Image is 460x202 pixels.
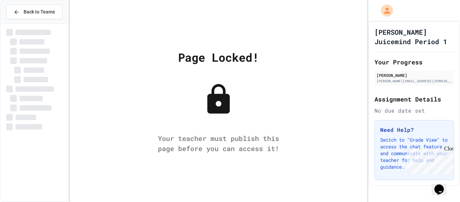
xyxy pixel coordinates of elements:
[374,57,454,67] h2: Your Progress
[404,146,453,174] iframe: chat widget
[151,133,286,153] div: Your teacher must publish this page before you can access it!
[376,72,452,78] div: [PERSON_NAME]
[24,8,55,16] span: Back to Teams
[374,107,454,115] div: No due date set
[380,126,448,134] h3: Need Help?
[374,27,454,46] h1: [PERSON_NAME] Juicemind Period 1
[374,3,395,18] div: My Account
[432,175,453,195] iframe: chat widget
[374,94,454,104] h2: Assignment Details
[178,49,259,66] div: Page Locked!
[6,5,63,19] button: Back to Teams
[3,3,46,43] div: Chat with us now!Close
[380,137,448,170] p: Switch to "Grade View" to access the chat feature and communicate with your teacher for help and ...
[376,79,452,84] div: [PERSON_NAME][EMAIL_ADDRESS][DOMAIN_NAME]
